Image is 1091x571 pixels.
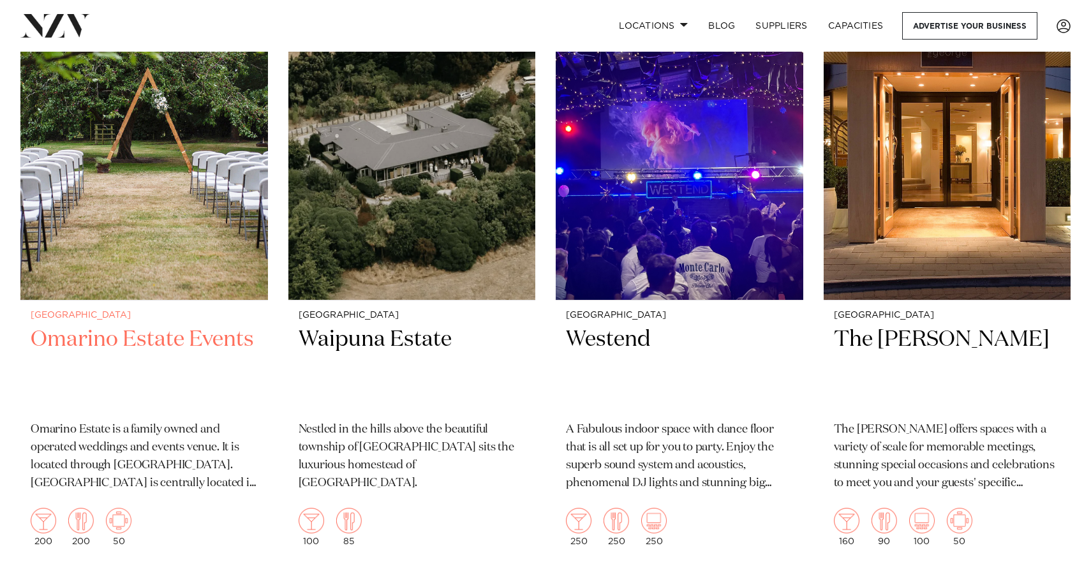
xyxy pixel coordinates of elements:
[106,508,131,546] div: 50
[745,12,817,40] a: SUPPLIERS
[299,508,324,533] img: cocktail.png
[20,14,90,37] img: nzv-logo.png
[909,508,935,533] img: theatre.png
[641,508,667,546] div: 250
[336,508,362,546] div: 85
[604,508,629,533] img: dining.png
[641,508,667,533] img: theatre.png
[299,508,324,546] div: 100
[31,421,258,493] p: Omarino Estate is a family owned and operated weddings and events venue. It is located through [G...
[336,508,362,533] img: dining.png
[834,311,1061,320] small: [GEOGRAPHIC_DATA]
[299,311,526,320] small: [GEOGRAPHIC_DATA]
[909,508,935,546] div: 100
[299,421,526,493] p: Nestled in the hills above the beautiful township of [GEOGRAPHIC_DATA] sits the luxurious homeste...
[818,12,894,40] a: Capacities
[566,325,793,412] h2: Westend
[698,12,745,40] a: BLOG
[566,421,793,493] p: A Fabulous indoor space with dance floor that is all set up for you to party. Enjoy the superb so...
[902,12,1037,40] a: Advertise your business
[834,325,1061,412] h2: The [PERSON_NAME]
[947,508,972,546] div: 50
[31,325,258,412] h2: Omarino Estate Events
[68,508,94,533] img: dining.png
[31,508,56,533] img: cocktail.png
[566,508,591,546] div: 250
[566,508,591,533] img: cocktail.png
[834,508,859,546] div: 160
[299,325,526,412] h2: Waipuna Estate
[31,311,258,320] small: [GEOGRAPHIC_DATA]
[566,311,793,320] small: [GEOGRAPHIC_DATA]
[872,508,897,533] img: dining.png
[31,508,56,546] div: 200
[947,508,972,533] img: meeting.png
[604,508,629,546] div: 250
[68,508,94,546] div: 200
[834,421,1061,493] p: The [PERSON_NAME] offers spaces with a variety of scale for memorable meetings, stunning special ...
[106,508,131,533] img: meeting.png
[609,12,698,40] a: Locations
[872,508,897,546] div: 90
[834,508,859,533] img: cocktail.png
